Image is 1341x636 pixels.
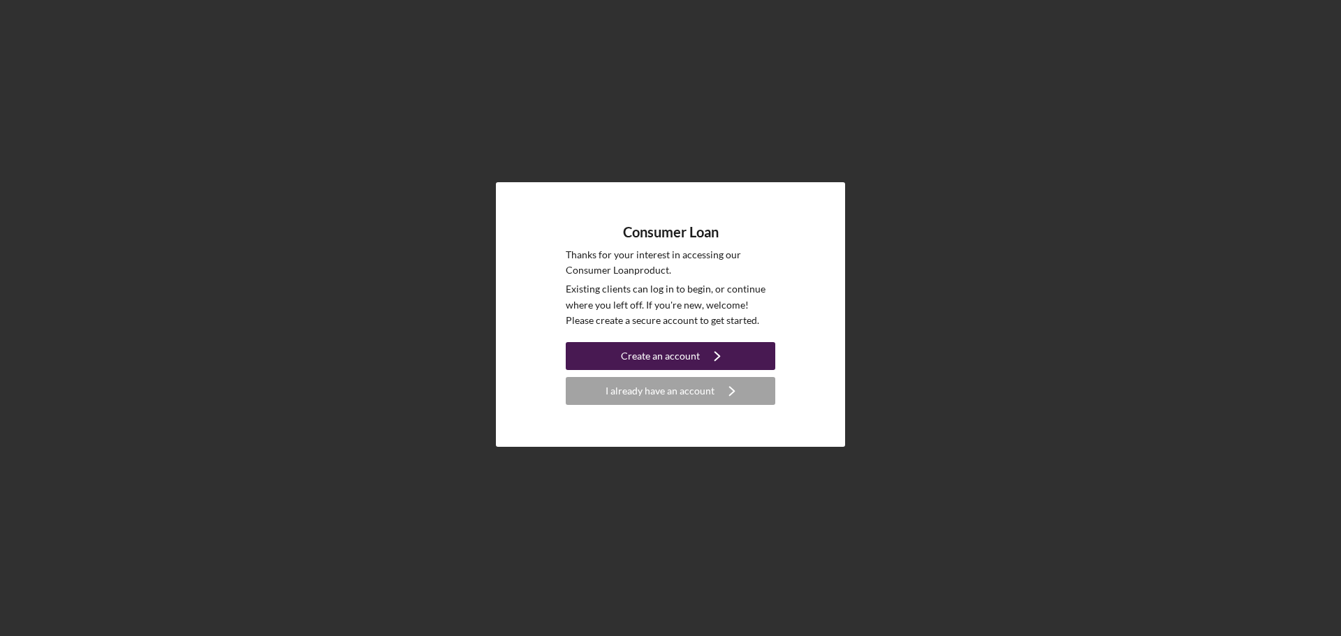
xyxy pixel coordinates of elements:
[566,281,775,328] p: Existing clients can log in to begin, or continue where you left off. If you're new, welcome! Ple...
[566,342,775,374] a: Create an account
[606,377,715,405] div: I already have an account
[566,342,775,370] button: Create an account
[621,342,700,370] div: Create an account
[623,224,719,240] h4: Consumer Loan
[566,247,775,279] p: Thanks for your interest in accessing our Consumer Loan product.
[566,377,775,405] button: I already have an account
